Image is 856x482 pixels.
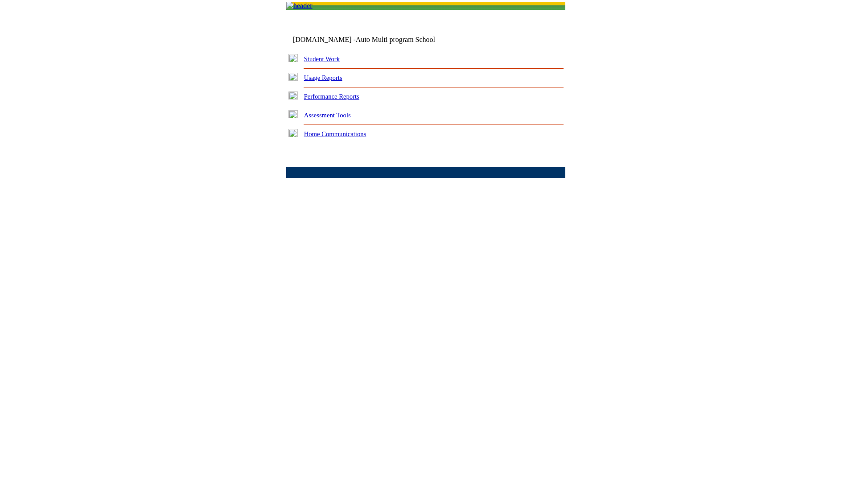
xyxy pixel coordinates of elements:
[293,36,457,44] td: [DOMAIN_NAME] -
[288,129,298,137] img: plus.gif
[288,110,298,118] img: plus.gif
[304,130,366,137] a: Home Communications
[288,91,298,100] img: plus.gif
[288,54,298,62] img: plus.gif
[356,36,435,43] nobr: Auto Multi program School
[304,93,359,100] a: Performance Reports
[286,2,313,10] img: header
[304,74,342,81] a: Usage Reports
[304,112,351,119] a: Assessment Tools
[304,55,340,62] a: Student Work
[288,73,298,81] img: plus.gif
